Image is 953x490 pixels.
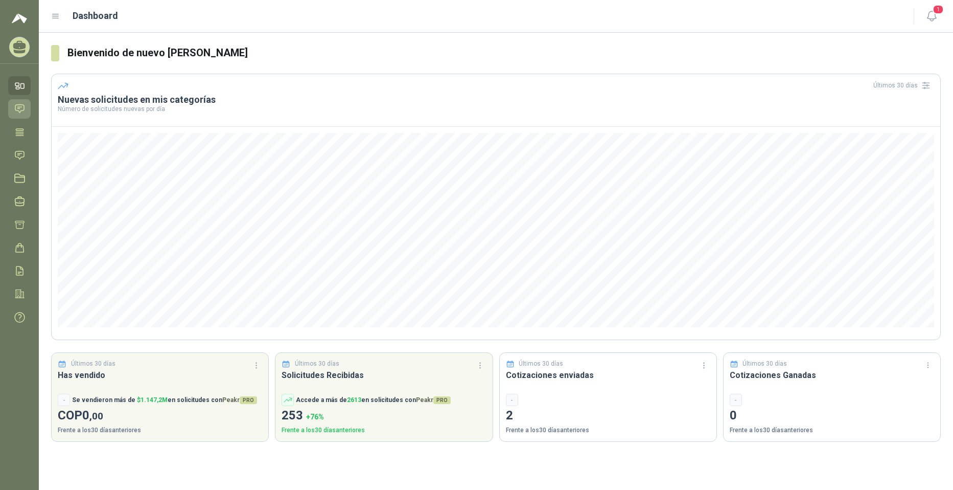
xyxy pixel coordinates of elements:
p: Accede a más de en solicitudes con [296,395,451,405]
p: COP [58,406,262,426]
p: Últimos 30 días [71,359,115,369]
h3: Bienvenido de nuevo [PERSON_NAME] [67,45,941,61]
span: PRO [433,396,451,404]
span: Peakr [416,396,451,404]
h3: Cotizaciones enviadas [506,369,710,382]
p: Se vendieron más de en solicitudes con [72,395,257,405]
button: 1 [922,7,941,26]
span: Peakr [222,396,257,404]
span: PRO [240,396,257,404]
div: - [58,394,70,406]
p: 2 [506,406,710,426]
p: 0 [730,406,934,426]
div: - [506,394,518,406]
h1: Dashboard [73,9,118,23]
p: Frente a los 30 días anteriores [506,426,710,435]
p: Últimos 30 días [295,359,339,369]
h3: Cotizaciones Ganadas [730,369,934,382]
div: Últimos 30 días [873,77,934,94]
span: 2613 [347,396,361,404]
span: $ 1.147,2M [137,396,168,404]
span: 1 [933,5,944,14]
p: Frente a los 30 días anteriores [58,426,262,435]
p: Últimos 30 días [742,359,787,369]
span: 0 [82,408,103,422]
p: Últimos 30 días [519,359,563,369]
div: - [730,394,742,406]
h3: Has vendido [58,369,262,382]
h3: Nuevas solicitudes en mis categorías [58,94,934,106]
p: Frente a los 30 días anteriores [730,426,934,435]
span: + 76 % [306,413,324,421]
p: 253 [282,406,486,426]
span: ,00 [89,410,103,422]
p: Frente a los 30 días anteriores [282,426,486,435]
p: Número de solicitudes nuevas por día [58,106,934,112]
h3: Solicitudes Recibidas [282,369,486,382]
img: Logo peakr [12,12,27,25]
